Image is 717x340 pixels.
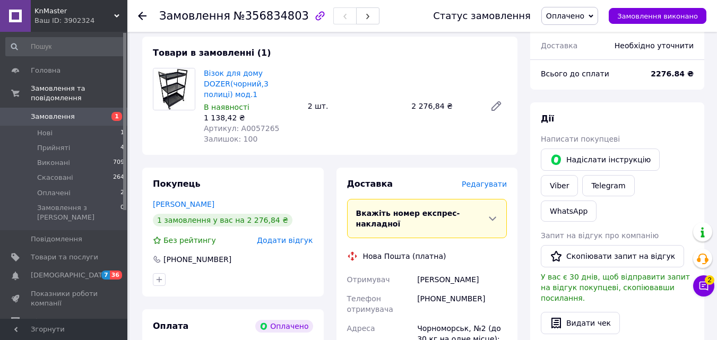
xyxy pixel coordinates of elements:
span: Всього до сплати [541,69,609,78]
span: 0 [120,203,124,222]
span: Залишок: 100 [204,135,257,143]
span: Відгуки [31,317,58,326]
span: KnMaster [34,6,114,16]
span: Артикул: А0057265 [204,124,280,133]
span: Повідомлення [31,234,82,244]
span: Замовлення та повідомлення [31,84,127,103]
a: Візок для дому DOZER(чорний,3 полиці) мод.1 [204,69,269,99]
span: Покупець [153,179,201,189]
div: Необхідно уточнити [608,34,700,57]
span: Телефон отримувача [347,294,393,313]
span: Товари в замовленні (1) [153,48,271,58]
span: Написати покупцеві [541,135,620,143]
div: Нова Пошта (платна) [360,251,449,261]
a: Telegram [582,175,634,196]
span: Скасовані [37,173,73,182]
div: 2 276,84 ₴ [407,99,481,114]
div: Оплачено [255,320,313,333]
span: Замовлення [31,112,75,121]
span: 36 [110,271,122,280]
span: Оплачені [37,188,71,198]
span: 7 [101,271,110,280]
span: Оплата [153,321,188,331]
button: Замовлення виконано [609,8,706,24]
a: Редагувати [486,95,507,117]
div: Статус замовлення [433,11,531,21]
span: Прийняті [37,143,70,153]
img: Візок для дому DOZER(чорний,3 полиці) мод.1 [153,68,195,110]
span: Доставка [347,179,393,189]
span: 1 [111,112,122,121]
div: 1 замовлення у вас на 2 276,84 ₴ [153,214,292,226]
a: WhatsApp [541,200,597,222]
span: В наявності [204,103,249,111]
span: 2 [705,275,714,285]
a: [PERSON_NAME] [153,200,214,208]
span: [DEMOGRAPHIC_DATA] [31,271,109,280]
span: 4 [120,143,124,153]
span: Показники роботи компанії [31,289,98,308]
span: Редагувати [462,180,507,188]
span: Виконані [37,158,70,168]
span: Отримувач [347,275,390,284]
button: Чат з покупцем2 [693,275,714,297]
span: №356834803 [234,10,309,22]
span: Запит на відгук про компанію [541,231,659,240]
span: Нові [37,128,53,138]
span: Вкажіть номер експрес-накладної [356,209,460,228]
span: 709 [113,158,124,168]
span: 264 [113,173,124,182]
div: [PHONE_NUMBER] [162,254,232,265]
div: 2 шт. [304,99,408,114]
div: [PHONE_NUMBER] [415,289,509,319]
button: Скопіювати запит на відгук [541,245,684,267]
span: У вас є 30 днів, щоб відправити запит на відгук покупцеві, скопіювавши посилання. [541,273,690,302]
span: Адреса [347,324,375,333]
div: [PERSON_NAME] [415,270,509,289]
div: Повернутися назад [138,11,146,21]
div: 1 138,42 ₴ [204,112,299,123]
span: Доставка [541,41,577,50]
span: 2 [120,188,124,198]
a: Viber [541,175,578,196]
b: 2276.84 ₴ [651,69,694,78]
span: Головна [31,66,61,75]
button: Надіслати інструкцію [541,149,660,171]
span: Замовлення [159,10,230,22]
span: Замовлення виконано [617,12,698,20]
span: Замовлення з [PERSON_NAME] [37,203,120,222]
span: Товари та послуги [31,252,98,262]
span: Дії [541,114,554,124]
button: Видати чек [541,312,620,334]
input: Пошук [5,37,125,56]
span: Оплачено [546,12,584,20]
span: Без рейтингу [163,236,216,245]
div: Ваш ID: 3902324 [34,16,127,25]
span: Додати відгук [257,236,313,245]
span: 1 [120,128,124,138]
